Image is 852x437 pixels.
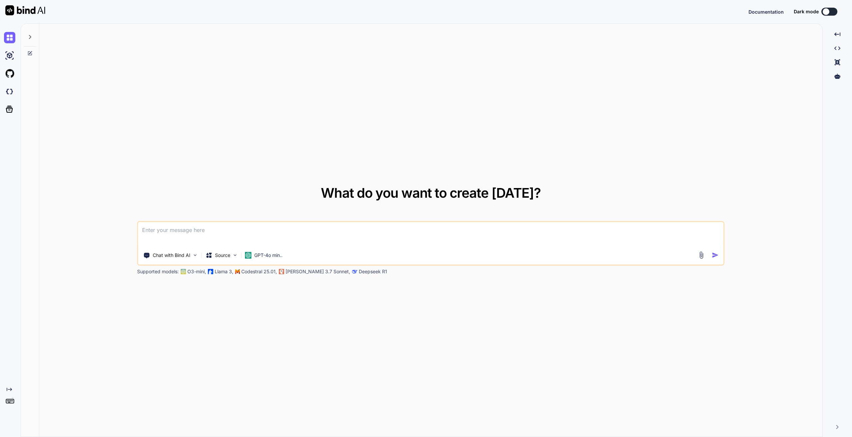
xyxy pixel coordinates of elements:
span: What do you want to create [DATE]? [321,185,541,201]
button: Documentation [748,8,784,15]
span: Dark mode [794,8,819,15]
img: githubLight [4,68,15,79]
img: darkCloudIdeIcon [4,86,15,97]
span: Documentation [748,9,784,15]
img: Pick Tools [192,252,198,258]
img: claude [279,269,284,274]
img: icon [712,252,719,259]
img: GPT-4o mini [245,252,252,259]
img: GPT-4 [181,269,186,274]
img: claude [352,269,357,274]
img: attachment [698,251,705,259]
img: Llama2 [208,269,213,274]
img: ai-studio [4,50,15,61]
img: chat [4,32,15,43]
p: [PERSON_NAME] 3.7 Sonnet, [286,268,350,275]
p: Source [215,252,230,259]
p: Supported models: [137,268,179,275]
p: GPT-4o min.. [254,252,283,259]
img: Pick Models [232,252,238,258]
p: O3-mini, [187,268,206,275]
p: Codestral 25.01, [241,268,277,275]
p: Llama 3, [215,268,233,275]
img: Mistral-AI [235,269,240,274]
p: Chat with Bind AI [153,252,190,259]
img: Bind AI [5,5,45,15]
p: Deepseek R1 [359,268,387,275]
